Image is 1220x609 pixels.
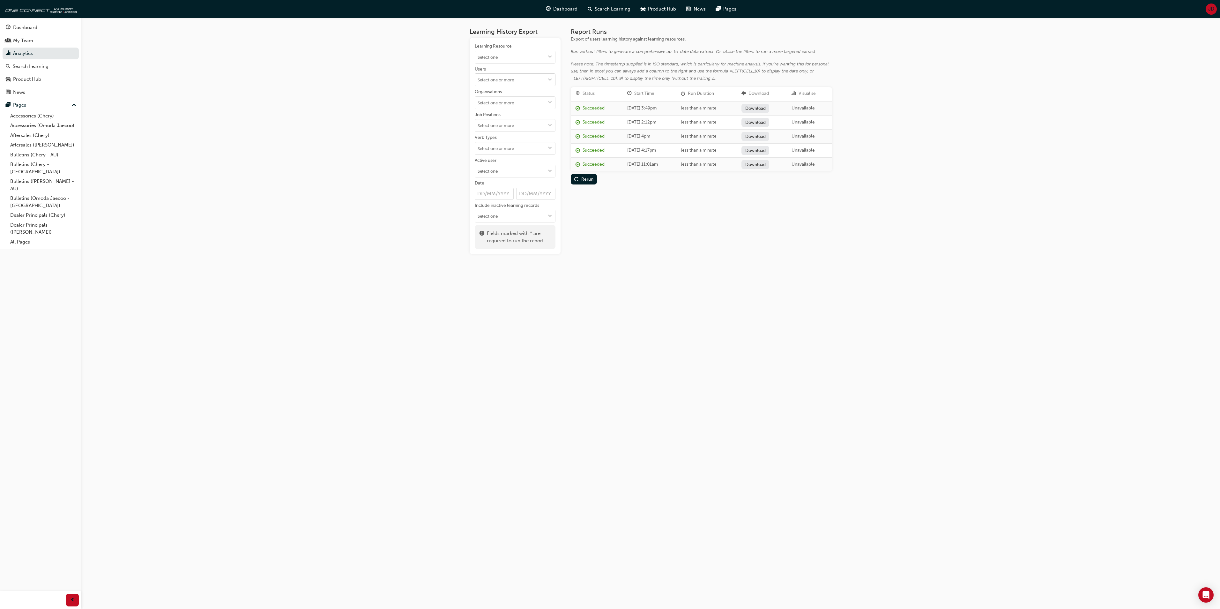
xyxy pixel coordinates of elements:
[480,230,484,244] span: exclaim-icon
[627,133,672,140] div: [DATE] 4pm
[627,161,672,168] div: [DATE] 11:01am
[711,3,741,16] a: pages-iconPages
[3,3,77,15] img: oneconnect
[741,132,769,141] a: Download
[548,55,552,60] span: down-icon
[576,134,580,139] span: report_succeeded-icon
[576,148,580,154] span: report_succeeded-icon
[3,61,79,72] a: Search Learning
[741,104,769,113] a: Download
[13,63,48,70] div: Search Learning
[583,133,605,140] div: Succeeded
[3,73,79,85] a: Product Hub
[3,20,79,99] button: DashboardMy TeamAnalyticsSearch LearningProduct HubNews
[792,162,815,167] span: Unavailable
[627,91,632,96] span: clock-icon
[576,91,580,96] span: target-icon
[475,89,502,95] div: Organisations
[3,99,79,111] button: Pages
[545,97,555,109] button: toggle menu
[545,165,555,177] button: toggle menu
[588,5,592,13] span: search-icon
[545,74,555,86] button: toggle menu
[6,102,11,108] span: pages-icon
[723,5,736,13] span: Pages
[553,5,577,13] span: Dashboard
[792,119,815,125] span: Unavailable
[475,188,514,200] input: Date
[548,78,552,83] span: down-icon
[1206,4,1217,15] button: JD
[571,28,832,35] h3: Report Runs
[571,48,832,56] div: Run without filters to generate a comprehensive up-to-date data extract. Or, utilise the filters ...
[792,133,815,139] span: Unavailable
[548,146,552,151] span: down-icon
[1198,587,1214,603] div: Open Intercom Messenger
[475,180,484,186] div: Date
[583,119,605,126] div: Succeeded
[641,5,645,13] span: car-icon
[13,89,25,96] div: News
[634,90,654,97] div: Start Time
[571,36,686,42] span: Export of users learning history against learning resources.
[636,3,681,16] a: car-iconProduct Hub
[3,22,79,34] a: Dashboard
[8,177,79,193] a: Bulletins ([PERSON_NAME] - AU)
[1208,5,1214,13] span: JD
[748,90,769,97] div: Download
[595,5,630,13] span: Search Learning
[487,230,551,244] span: Fields marked with * are required to run the report.
[541,3,583,16] a: guage-iconDashboard
[475,51,555,63] input: Learning Resourcetoggle menu
[475,202,539,209] div: Include inactive learning records
[576,106,580,111] span: report_succeeded-icon
[475,97,555,109] input: Organisationstoggle menu
[13,24,37,31] div: Dashboard
[576,162,580,168] span: report_succeeded-icon
[475,134,497,141] div: Verb Types
[583,105,605,112] div: Succeeded
[6,77,11,82] span: car-icon
[571,61,832,82] div: Please note: The timestamp supplied is in ISO standard, which is particularly for machine analysi...
[681,161,732,168] div: less than a minute
[3,86,79,98] a: News
[627,147,672,154] div: [DATE] 4:17pm
[548,169,552,174] span: down-icon
[475,112,501,118] div: Job Positions
[475,210,555,222] input: Include inactive learning recordstoggle menu
[545,119,555,132] button: toggle menu
[6,38,11,44] span: people-icon
[8,121,79,131] a: Accessories (Omoda Jaecoo)
[688,90,714,97] div: Run Duration
[3,48,79,59] a: Analytics
[6,25,11,31] span: guage-icon
[548,123,552,129] span: down-icon
[475,43,512,49] div: Learning Resource
[741,91,746,96] span: download-icon
[576,120,580,125] span: report_succeeded-icon
[475,74,555,86] input: Userstoggle menu
[72,101,76,109] span: up-icon
[741,118,769,127] a: Download
[3,35,79,47] a: My Team
[648,5,676,13] span: Product Hub
[681,133,732,140] div: less than a minute
[8,210,79,220] a: Dealer Principals (Chery)
[716,5,721,13] span: pages-icon
[13,76,41,83] div: Product Hub
[627,119,672,126] div: [DATE] 2:12pm
[8,193,79,210] a: Bulletins (Omoda Jaecoo - [GEOGRAPHIC_DATA])
[516,188,555,200] input: Date
[475,165,555,177] input: Active usertoggle menu
[686,5,691,13] span: news-icon
[475,157,496,164] div: Active user
[681,3,711,16] a: news-iconNews
[70,596,75,604] span: prev-icon
[545,142,555,154] button: toggle menu
[470,28,561,35] h3: Learning History Export
[799,90,816,97] div: Visualise
[792,147,815,153] span: Unavailable
[583,147,605,154] div: Succeeded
